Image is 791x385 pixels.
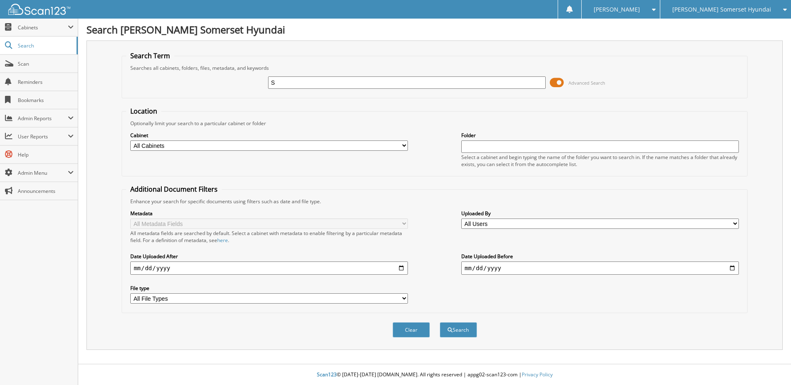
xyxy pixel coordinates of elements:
label: Folder [461,132,739,139]
div: Enhance your search for specific documents using filters such as date and file type. [126,198,743,205]
span: Scan [18,60,74,67]
input: end [461,261,739,275]
span: Reminders [18,78,74,86]
input: start [130,261,408,275]
span: [PERSON_NAME] [594,7,640,12]
div: Searches all cabinets, folders, files, metadata, and keywords [126,64,743,71]
div: All metadata fields are searched by default. Select a cabinet with metadata to enable filtering b... [130,230,408,244]
span: User Reports [18,133,68,140]
span: Announcements [18,188,74,195]
span: [PERSON_NAME] Somerset Hyundai [672,7,771,12]
div: Optionally limit your search to a particular cabinet or folder [126,120,743,127]
div: © [DATE]-[DATE] [DOMAIN_NAME]. All rights reserved | appg02-scan123-com | [78,365,791,385]
span: Search [18,42,72,49]
h1: Search [PERSON_NAME] Somerset Hyundai [86,23,783,36]
label: File type [130,285,408,292]
label: Date Uploaded Before [461,253,739,260]
a: Privacy Policy [522,371,553,378]
span: Admin Reports [18,115,68,122]
label: Date Uploaded After [130,253,408,260]
legend: Location [126,107,161,116]
legend: Search Term [126,51,174,60]
img: scan123-logo-white.svg [8,4,70,15]
label: Metadata [130,210,408,217]
a: here [217,237,228,244]
button: Search [440,322,477,337]
span: Bookmarks [18,97,74,104]
div: Select a cabinet and begin typing the name of the folder you want to search in. If the name match... [461,154,739,168]
label: Uploaded By [461,210,739,217]
span: Cabinets [18,24,68,31]
span: Admin Menu [18,169,68,176]
legend: Additional Document Filters [126,185,222,194]
label: Cabinet [130,132,408,139]
span: Scan123 [317,371,337,378]
span: Help [18,151,74,158]
button: Clear [393,322,430,337]
span: Advanced Search [568,80,605,86]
